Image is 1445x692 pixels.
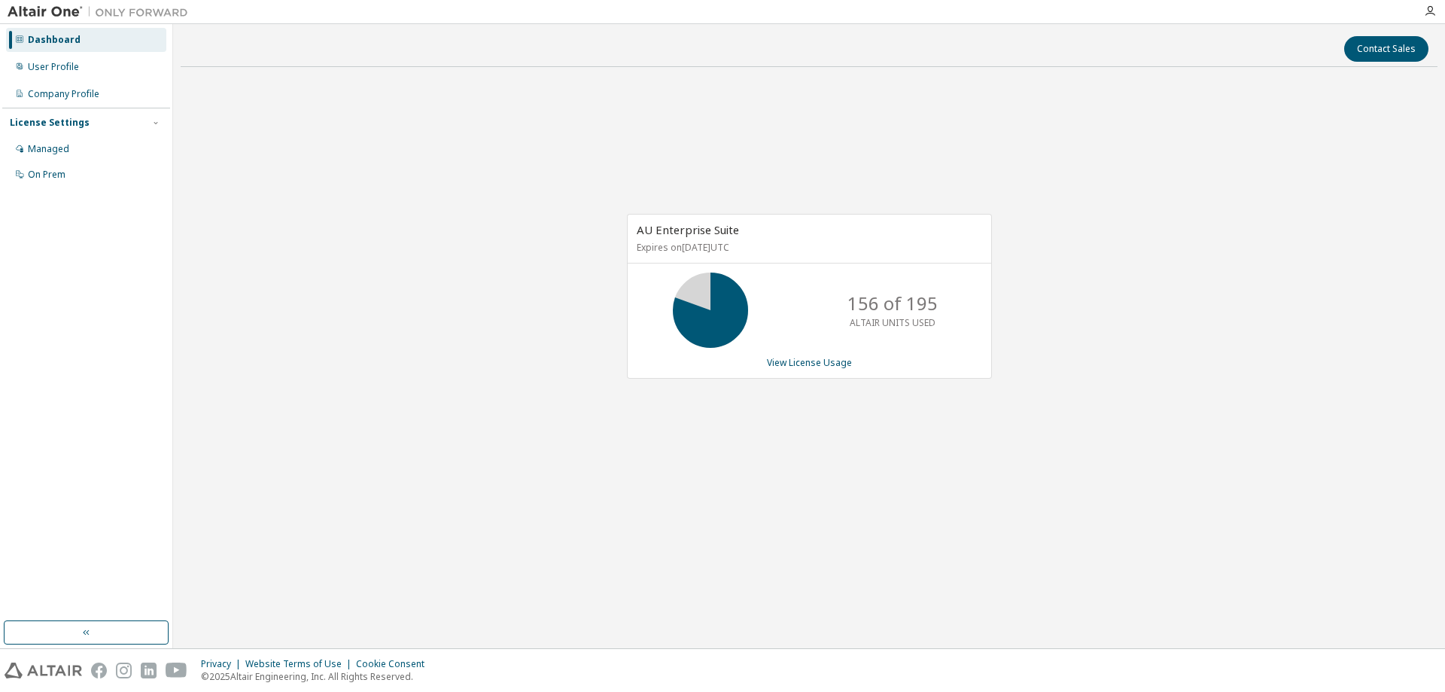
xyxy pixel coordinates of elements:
div: Privacy [201,658,245,670]
p: © 2025 Altair Engineering, Inc. All Rights Reserved. [201,670,433,683]
img: youtube.svg [166,663,187,678]
img: Altair One [8,5,196,20]
p: 156 of 195 [847,291,938,316]
button: Contact Sales [1344,36,1428,62]
img: altair_logo.svg [5,663,82,678]
img: instagram.svg [116,663,132,678]
div: Website Terms of Use [245,658,356,670]
span: AU Enterprise Suite [637,222,739,237]
p: ALTAIR UNITS USED [850,316,935,329]
a: View License Usage [767,356,852,369]
p: Expires on [DATE] UTC [637,241,978,254]
div: Dashboard [28,34,81,46]
div: Company Profile [28,88,99,100]
img: facebook.svg [91,663,107,678]
div: User Profile [28,61,79,73]
div: Managed [28,143,69,155]
img: linkedin.svg [141,663,157,678]
div: License Settings [10,117,90,129]
div: On Prem [28,169,65,181]
div: Cookie Consent [356,658,433,670]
